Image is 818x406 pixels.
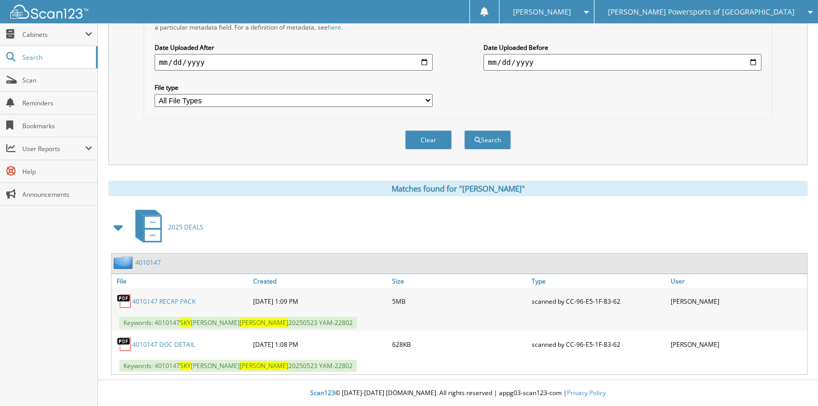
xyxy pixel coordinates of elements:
[22,30,85,39] span: Cabinets
[22,121,92,130] span: Bookmarks
[529,291,668,312] div: scanned by CC-96-E5-1F-83-62
[155,43,432,52] label: Date Uploaded After
[608,9,795,15] span: [PERSON_NAME] Powersports of [GEOGRAPHIC_DATA]
[168,223,203,232] span: 2025 DEALS
[513,9,571,15] span: [PERSON_NAME]
[119,360,357,372] span: Keywords: 4010147 [PERSON_NAME] 20250523 YAM-22802
[22,144,85,153] span: User Reports
[22,53,91,62] span: Search
[180,318,191,327] span: SKY
[390,274,529,288] a: Size
[251,291,390,312] div: [DATE] 1:09 PM
[567,388,606,397] a: Privacy Policy
[251,274,390,288] a: Created
[668,291,807,312] div: [PERSON_NAME]
[668,274,807,288] a: User
[668,334,807,355] div: [PERSON_NAME]
[405,130,452,150] button: Clear
[251,334,390,355] div: [DATE] 1:08 PM
[22,167,92,176] span: Help
[10,5,88,19] img: scan123-logo-white.svg
[98,381,818,406] div: © [DATE]-[DATE] [DOMAIN_NAME]. All rights reserved | appg03-scan123-com |
[119,317,357,329] span: Keywords: 4010147 [PERSON_NAME] 20250523 YAM-22802
[310,388,335,397] span: Scan123
[132,297,196,306] a: 4010147 RECAP PACK
[112,274,251,288] a: File
[129,207,203,248] a: 2025 DEALS
[180,361,191,370] span: SKY
[240,361,288,370] span: [PERSON_NAME]
[22,99,92,107] span: Reminders
[240,318,288,327] span: [PERSON_NAME]
[390,334,529,355] div: 628KB
[114,256,135,269] img: folder2.png
[108,181,808,196] div: Matches found for "[PERSON_NAME]"
[529,334,668,355] div: scanned by CC-96-E5-1F-83-62
[117,293,132,309] img: PDF.png
[22,190,92,199] span: Announcements
[155,83,432,92] label: File type
[155,54,432,71] input: start
[132,340,195,349] a: 4010147 DOC DETAIL
[22,76,92,85] span: Scan
[464,130,511,150] button: Search
[117,336,132,352] img: PDF.png
[328,23,341,32] a: here
[135,258,161,267] a: 4010147
[529,274,668,288] a: Type
[483,54,761,71] input: end
[483,43,761,52] label: Date Uploaded Before
[390,291,529,312] div: 5MB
